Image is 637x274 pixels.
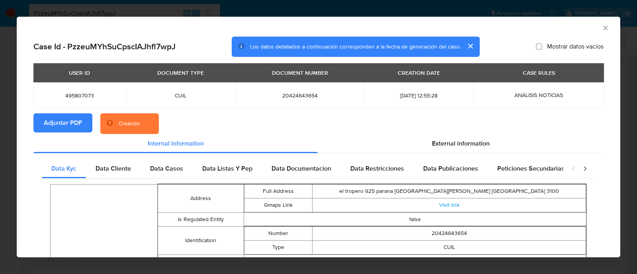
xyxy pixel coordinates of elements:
span: Los datos detallados a continuación corresponden a la fecha de generación del caso. [250,43,461,51]
span: Data Casos [150,164,183,173]
td: M [244,255,586,269]
button: Adjuntar PDF [33,113,92,132]
td: Number [244,227,313,241]
span: Internal information [148,139,204,148]
span: External information [432,139,490,148]
span: Data Cliente [96,164,131,173]
button: cerrar [461,37,480,56]
div: Detailed info [33,134,604,153]
div: Creando [119,120,140,128]
div: Detailed internal info [42,159,563,178]
span: 495807073 [43,92,116,99]
td: CUIL [313,241,586,255]
td: Full Address [244,185,313,198]
span: Data Listas Y Pep [202,164,252,173]
span: Data Documentacion [272,164,331,173]
td: Type [244,241,313,255]
span: Data Kyc [51,164,76,173]
span: 20424643654 [245,92,355,99]
div: closure-recommendation-modal [17,17,620,257]
td: Is Regulated Entity [158,213,244,227]
div: CASE RULES [518,66,560,80]
input: Mostrar datos vacíos [536,43,542,50]
td: Gender [158,255,244,269]
span: Mostrar datos vacíos [547,43,604,51]
span: [DATE] 12:55:28 [374,92,464,99]
td: 20424643654 [313,227,586,241]
span: Peticiones Secundarias [497,164,565,173]
span: ANÁLISIS NOTICIAS [514,91,563,99]
td: Identification [158,227,244,255]
div: CREATION DATE [393,66,445,80]
div: DOCUMENT NUMBER [267,66,333,80]
div: USER ID [64,66,95,80]
span: Data Publicaciones [423,164,478,173]
h2: Case Id - PzzeuMYhSuCpscIAJhfl7wpJ [33,41,176,52]
a: Visit link [439,201,459,209]
span: Adjuntar PDF [44,114,82,132]
button: Cerrar ventana [602,24,609,31]
div: DOCUMENT TYPE [152,66,209,80]
td: el tropero 925 parana [GEOGRAPHIC_DATA][PERSON_NAME] [GEOGRAPHIC_DATA] 3100 [313,185,586,198]
span: Data Restricciones [350,164,404,173]
td: Gmaps Link [244,198,313,212]
span: CUIL [135,92,226,99]
td: Address [158,185,244,213]
td: false [244,213,586,227]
